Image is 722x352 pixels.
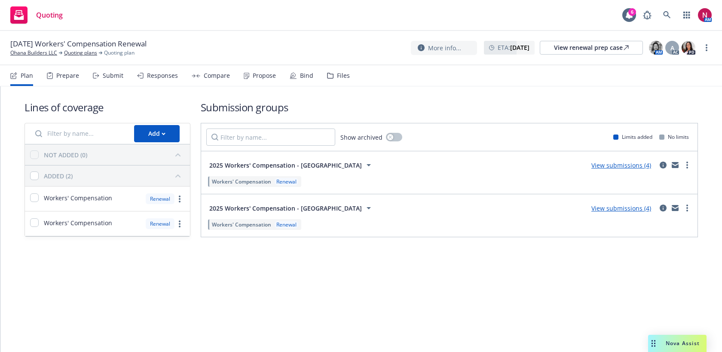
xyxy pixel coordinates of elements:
[540,41,643,55] a: View renewal prep case
[206,129,335,146] input: Filter by name...
[628,8,636,16] div: 6
[591,161,651,169] a: View submissions (4)
[658,203,668,213] a: circleInformation
[21,72,33,79] div: Plan
[209,204,362,213] span: 2025 Workers' Compensation - [GEOGRAPHIC_DATA]
[174,194,185,204] a: more
[56,72,79,79] div: Prepare
[698,8,712,22] img: photo
[591,204,651,212] a: View submissions (4)
[146,193,174,204] div: Renewal
[24,100,190,114] h1: Lines of coverage
[682,160,692,170] a: more
[10,49,57,57] a: Ohana Builders LLC
[30,125,129,142] input: Filter by name...
[204,72,230,79] div: Compare
[682,41,695,55] img: photo
[44,150,87,159] div: NOT ADDED (0)
[648,335,659,352] div: Drag to move
[510,43,529,52] strong: [DATE]
[44,169,185,183] button: ADDED (2)
[411,41,477,55] button: More info...
[658,6,676,24] a: Search
[44,171,73,181] div: ADDED (2)
[209,161,362,170] span: 2025 Workers' Compensation - [GEOGRAPHIC_DATA]
[613,133,652,141] div: Limits added
[682,203,692,213] a: more
[275,178,298,185] div: Renewal
[659,133,689,141] div: No limits
[666,340,700,347] span: Nova Assist
[206,156,377,174] button: 2025 Workers' Compensation - [GEOGRAPHIC_DATA]
[554,41,629,54] div: View renewal prep case
[340,133,382,142] span: Show archived
[174,219,185,229] a: more
[201,100,698,114] h1: Submission groups
[648,335,707,352] button: Nova Assist
[658,160,668,170] a: circleInformation
[64,49,97,57] a: Quoting plans
[212,221,271,228] span: Workers' Compensation
[639,6,656,24] a: Report a Bug
[7,3,66,27] a: Quoting
[701,43,712,53] a: more
[44,193,112,202] span: Workers' Compensation
[44,148,185,162] button: NOT ADDED (0)
[212,178,271,185] span: Workers' Compensation
[10,39,147,49] span: [DATE] Workers' Compensation Renewal
[147,72,178,79] div: Responses
[103,72,123,79] div: Submit
[134,125,180,142] button: Add
[428,43,461,52] span: More info...
[44,218,112,227] span: Workers' Compensation
[104,49,135,57] span: Quoting plan
[678,6,695,24] a: Switch app
[300,72,313,79] div: Bind
[275,221,298,228] div: Renewal
[498,43,529,52] span: ETA :
[670,160,680,170] a: mail
[670,43,674,52] span: A
[146,218,174,229] div: Renewal
[253,72,276,79] div: Propose
[337,72,350,79] div: Files
[206,199,377,217] button: 2025 Workers' Compensation - [GEOGRAPHIC_DATA]
[36,12,63,18] span: Quoting
[649,41,663,55] img: photo
[670,203,680,213] a: mail
[148,125,165,142] div: Add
